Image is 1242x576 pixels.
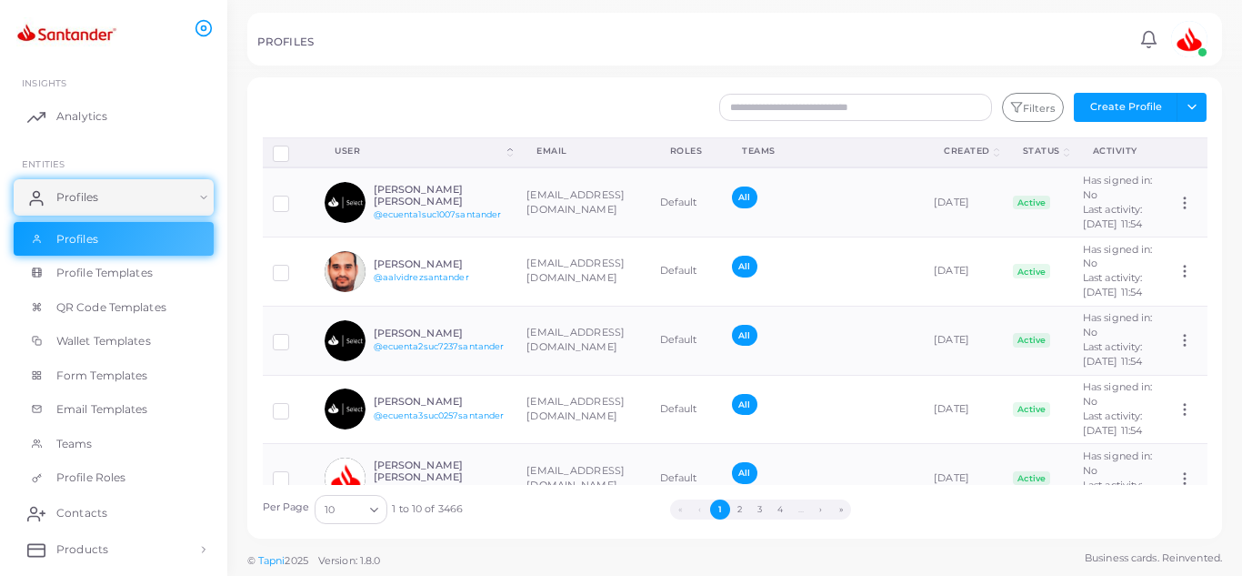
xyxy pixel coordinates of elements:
[325,320,366,361] img: avatar
[750,500,770,520] button: Go to page 3
[14,460,214,495] a: Profile Roles
[732,325,756,346] span: All
[22,158,65,169] span: ENTITIES
[374,460,507,483] h6: [PERSON_NAME] [PERSON_NAME]
[742,145,904,157] div: Teams
[1074,93,1177,122] button: Create Profile
[14,256,214,290] a: Profile Templates
[516,237,649,307] td: [EMAIL_ADDRESS][DOMAIN_NAME]
[56,231,98,248] span: Profiles
[315,495,387,524] div: Search for option
[1083,243,1153,270] span: Has signed in: No
[732,394,756,415] span: All
[1083,311,1153,339] span: Has signed in: No
[14,495,214,531] a: Contacts
[831,500,851,520] button: Go to last page
[924,306,1003,375] td: [DATE]
[730,500,750,520] button: Go to page 2
[650,444,723,513] td: Default
[56,505,107,521] span: Contacts
[1085,551,1222,566] span: Business cards. Reinvented.
[374,209,502,219] a: @ecuenta1suc1007santander
[263,137,316,167] th: Row-selection
[1083,479,1143,506] span: Last activity: [DATE] 11:54
[1083,450,1153,477] span: Has signed in: No
[335,145,504,157] div: User
[325,458,366,499] img: avatar
[285,553,307,569] span: 2025
[374,341,505,351] a: @ecuenta2suc7237santander
[374,328,507,339] h6: [PERSON_NAME]
[516,167,649,237] td: [EMAIL_ADDRESS][DOMAIN_NAME]
[56,470,125,486] span: Profile Roles
[392,502,463,517] span: 1 to 10 of 3466
[14,324,214,359] a: Wallet Templates
[258,554,285,567] a: Tapni
[924,444,1003,513] td: [DATE]
[1013,402,1051,417] span: Active
[1083,203,1143,230] span: Last activity: [DATE] 11:54
[56,265,153,281] span: Profile Templates
[924,167,1003,237] td: [DATE]
[650,237,723,307] td: Default
[1013,264,1051,278] span: Active
[325,251,366,292] img: avatar
[14,290,214,325] a: QR Code Templates
[14,98,214,135] a: Analytics
[1083,340,1143,368] span: Last activity: [DATE] 11:54
[732,462,756,483] span: All
[325,389,366,429] img: avatar
[516,375,649,444] td: [EMAIL_ADDRESS][DOMAIN_NAME]
[318,554,381,567] span: Version: 1.8.0
[14,359,214,393] a: Form Templates
[710,500,730,520] button: Go to page 1
[374,272,469,282] a: @aalvidrezsantander
[650,306,723,375] td: Default
[257,35,314,48] h5: PROFILES
[374,184,507,207] h6: [PERSON_NAME] [PERSON_NAME]
[924,375,1003,444] td: [DATE]
[811,500,831,520] button: Go to next page
[1083,409,1143,437] span: Last activity: [DATE] 11:54
[1093,145,1147,157] div: activity
[56,108,107,125] span: Analytics
[1083,174,1153,201] span: Has signed in: No
[650,167,723,237] td: Default
[325,182,366,223] img: avatar
[56,189,98,206] span: Profiles
[56,436,93,452] span: Teams
[1083,380,1153,408] span: Has signed in: No
[56,299,166,316] span: QR Code Templates
[22,77,66,88] span: INSIGHTS
[56,333,151,349] span: Wallet Templates
[516,306,649,375] td: [EMAIL_ADDRESS][DOMAIN_NAME]
[1013,196,1051,210] span: Active
[14,179,214,216] a: Profiles
[1023,145,1060,157] div: Status
[247,553,380,569] span: ©
[1171,21,1207,57] img: avatar
[56,368,148,384] span: Form Templates
[374,410,505,420] a: @ecuenta3suc0257santander
[56,541,108,558] span: Products
[1166,21,1212,57] a: avatar
[374,258,507,270] h6: [PERSON_NAME]
[944,145,990,157] div: Created
[670,145,703,157] div: Roles
[14,222,214,257] a: Profiles
[1013,471,1051,486] span: Active
[650,375,723,444] td: Default
[1013,333,1051,348] span: Active
[374,396,507,408] h6: [PERSON_NAME]
[263,500,310,515] label: Per Page
[14,531,214,568] a: Products
[1002,93,1064,122] button: Filters
[770,500,790,520] button: Go to page 4
[14,427,214,461] a: Teams
[1083,271,1143,298] span: Last activity: [DATE] 11:54
[732,256,756,277] span: All
[16,17,117,51] img: logo
[56,401,148,418] span: Email Templates
[325,500,335,520] span: 10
